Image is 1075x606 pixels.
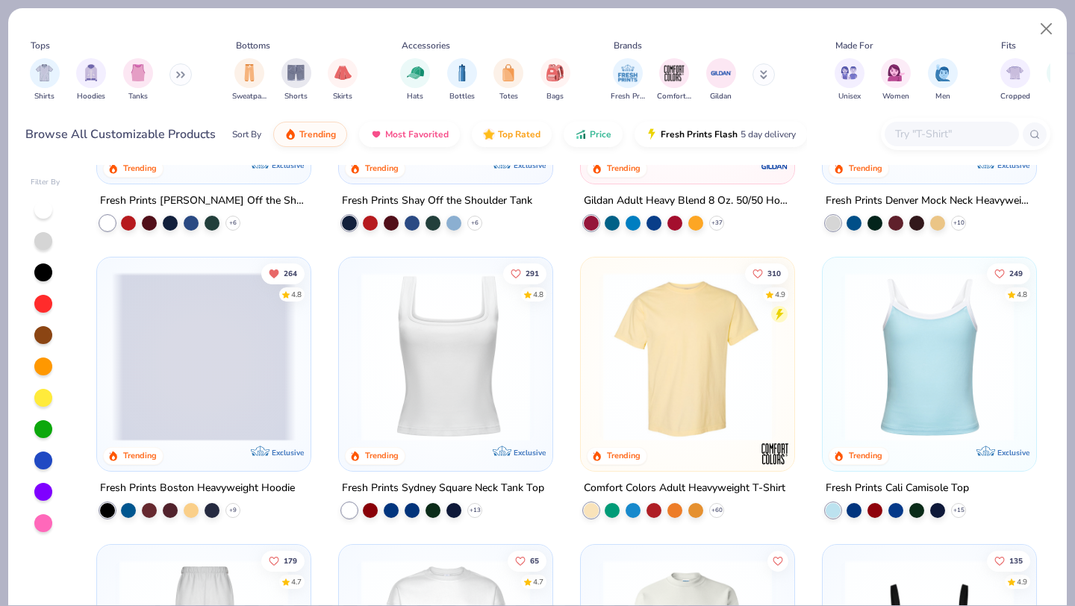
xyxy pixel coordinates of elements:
[657,58,691,102] div: filter for Comfort Colors
[661,128,738,140] span: Fresh Prints Flash
[997,160,1029,170] span: Exclusive
[36,64,53,81] img: Shirts Image
[229,505,237,514] span: + 9
[493,58,523,102] button: filter button
[232,58,267,102] button: filter button
[711,219,722,228] span: + 37
[584,192,791,210] div: Gildan Adult Heavy Blend 8 Oz. 50/50 Hooded Sweatshirt
[881,58,911,102] button: filter button
[236,39,270,52] div: Bottoms
[500,64,517,81] img: Totes Image
[826,192,1033,210] div: Fresh Prints Denver Mock Neck Heavyweight Sweatshirt
[25,125,216,143] div: Browse All Customizable Products
[1017,576,1027,587] div: 4.9
[540,58,570,102] button: filter button
[342,478,544,497] div: Fresh Prints Sydney Square Neck Tank Top
[710,91,732,102] span: Gildan
[130,64,146,81] img: Tanks Image
[284,557,298,564] span: 179
[546,64,563,81] img: Bags Image
[935,91,950,102] span: Men
[657,91,691,102] span: Comfort Colors
[533,289,543,300] div: 4.8
[400,58,430,102] button: filter button
[835,39,873,52] div: Made For
[232,91,267,102] span: Sweatpants
[385,128,449,140] span: Most Favorited
[706,58,736,102] button: filter button
[287,64,305,81] img: Shorts Image
[400,58,430,102] div: filter for Hats
[526,269,539,277] span: 291
[30,58,60,102] div: filter for Shirts
[342,192,532,210] div: Fresh Prints Shay Off the Shoulder Tank
[617,62,639,84] img: Fresh Prints Image
[928,58,958,102] button: filter button
[262,550,305,571] button: Like
[402,39,450,52] div: Accessories
[1017,289,1027,300] div: 4.8
[775,289,785,300] div: 4.9
[537,272,721,441] img: 63ed7c8a-03b3-4701-9f69-be4b1adc9c5f
[284,91,308,102] span: Shorts
[894,125,1009,143] input: Try "T-Shirt"
[449,91,475,102] span: Bottles
[503,263,546,284] button: Like
[334,64,352,81] img: Skirts Image
[232,58,267,102] div: filter for Sweatpants
[514,447,546,457] span: Exclusive
[1009,557,1023,564] span: 135
[635,122,807,147] button: Fresh Prints Flash5 day delivery
[328,58,358,102] div: filter for Skirts
[272,160,304,170] span: Exclusive
[100,478,295,497] div: Fresh Prints Boston Heavyweight Hoodie
[888,64,905,81] img: Women Image
[284,128,296,140] img: trending.gif
[333,91,352,102] span: Skirts
[292,289,302,300] div: 4.8
[760,151,790,181] img: Gildan logo
[530,557,539,564] span: 65
[646,128,658,140] img: flash.gif
[299,128,336,140] span: Trending
[76,58,106,102] div: filter for Hoodies
[767,550,788,571] button: Like
[407,91,423,102] span: Hats
[611,58,645,102] button: filter button
[229,219,237,228] span: + 6
[123,58,153,102] button: filter button
[292,576,302,587] div: 4.7
[128,91,148,102] span: Tanks
[31,39,50,52] div: Tops
[1000,58,1030,102] button: filter button
[741,126,796,143] span: 5 day delivery
[546,91,564,102] span: Bags
[590,128,611,140] span: Price
[533,576,543,587] div: 4.7
[281,58,311,102] div: filter for Shorts
[232,128,261,141] div: Sort By
[30,58,60,102] button: filter button
[928,58,958,102] div: filter for Men
[611,91,645,102] span: Fresh Prints
[710,62,732,84] img: Gildan Image
[284,269,298,277] span: 264
[745,263,788,284] button: Like
[997,447,1029,457] span: Exclusive
[470,505,481,514] span: + 13
[31,177,60,188] div: Filter By
[273,122,347,147] button: Trending
[611,58,645,102] div: filter for Fresh Prints
[498,128,540,140] span: Top Rated
[493,58,523,102] div: filter for Totes
[262,263,305,284] button: Unlike
[953,505,964,514] span: + 15
[987,550,1030,571] button: Like
[1009,269,1023,277] span: 249
[472,122,552,147] button: Top Rated
[241,64,258,81] img: Sweatpants Image
[987,263,1030,284] button: Like
[1001,39,1016,52] div: Fits
[584,478,785,497] div: Comfort Colors Adult Heavyweight T-Shirt
[471,219,479,228] span: + 6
